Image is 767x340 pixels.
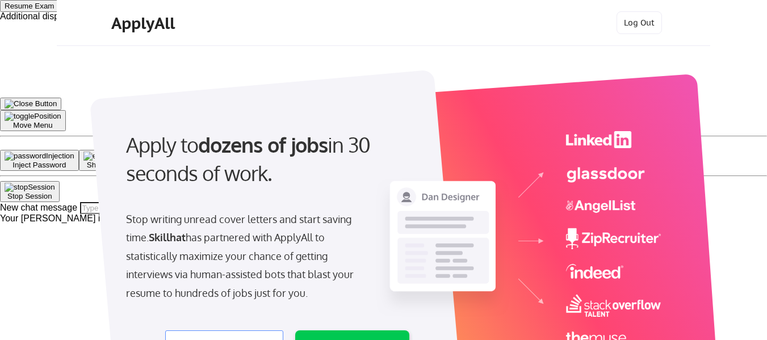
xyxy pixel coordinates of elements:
div: Stop writing unread cover letters and start saving time. has partnered with ApplyAll to statistic... [126,210,359,302]
strong: dozens of jobs [198,132,328,157]
button: Log Out [617,11,662,34]
strong: Skillhat [149,231,186,244]
div: Apply to in 30 seconds of work. [126,131,405,188]
div: ApplyAll [111,14,178,33]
